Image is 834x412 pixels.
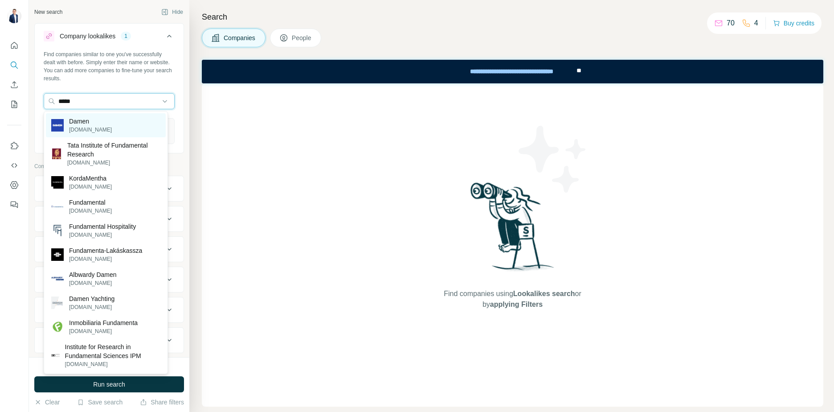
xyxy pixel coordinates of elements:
p: [DOMAIN_NAME] [69,327,138,335]
button: My lists [7,96,21,112]
iframe: Banner [202,60,823,83]
button: Enrich CSV [7,77,21,93]
img: Institute for Research in Fundamental Sciences IPM [51,351,60,360]
img: KordaMentha [51,176,64,189]
p: Fundamental Hospitality [69,222,136,231]
button: HQ location [35,239,184,260]
p: [DOMAIN_NAME] [69,207,112,215]
button: Run search [34,376,184,392]
button: Dashboard [7,177,21,193]
p: [DOMAIN_NAME] [69,126,112,134]
p: [DOMAIN_NAME] [69,303,114,311]
p: Damen Yachting [69,294,114,303]
p: 70 [727,18,735,29]
span: Companies [224,33,256,42]
p: Albwardy Damen [69,270,117,279]
img: Albwardy Damen [51,272,64,285]
div: Find companies similar to one you've successfully dealt with before. Simply enter their name or w... [44,50,175,82]
h4: Search [202,11,823,23]
button: Share filters [140,398,184,407]
button: Hide [155,5,189,19]
div: 1 [121,32,131,40]
button: Company lookalikes1 [35,25,184,50]
p: Damen [69,117,112,126]
p: Fundamenta-Lakáskassza [69,246,142,255]
img: Fundamental [51,200,64,213]
img: Fundamenta-Lakáskassza [51,248,64,261]
div: New search [34,8,62,16]
img: Inmobiliaria Fundamenta [51,321,64,333]
p: Fundamental [69,198,112,207]
p: 4 [754,18,758,29]
button: Technologies [35,330,184,351]
button: Quick start [7,37,21,54]
img: Damen [51,119,64,132]
button: Employees (size) [35,299,184,321]
p: [DOMAIN_NAME] [69,255,142,263]
p: Tata Institute of Fundamental Research [67,141,160,159]
span: Lookalikes search [513,290,575,297]
button: Industry [35,208,184,230]
p: [DOMAIN_NAME] [69,183,112,191]
img: Damen Yachting [51,297,64,309]
div: Company lookalikes [60,32,115,41]
button: Clear [34,398,60,407]
button: Feedback [7,197,21,213]
button: Use Surfe API [7,157,21,173]
img: Surfe Illustration - Stars [513,119,593,199]
p: [DOMAIN_NAME] [69,231,136,239]
p: [DOMAIN_NAME] [69,279,117,287]
p: KordaMentha [69,174,112,183]
button: Save search [77,398,123,407]
span: Run search [93,380,125,389]
span: Find companies using or by [441,288,584,310]
p: Company information [34,162,184,170]
p: [DOMAIN_NAME] [67,159,160,167]
button: Use Surfe on LinkedIn [7,138,21,154]
p: Institute for Research in Fundamental Sciences IPM [65,342,160,360]
button: Annual revenue ($) [35,269,184,290]
img: Avatar [7,9,21,23]
img: Surfe Illustration - Woman searching with binoculars [466,180,559,280]
img: Tata Institute of Fundamental Research [51,148,62,159]
span: People [292,33,312,42]
button: Company [35,178,184,199]
button: Buy credits [773,17,814,29]
span: applying Filters [490,301,543,308]
img: Fundamental Hospitality [51,224,64,237]
p: Inmobiliaria Fundamenta [69,318,138,327]
p: [DOMAIN_NAME] [65,360,160,368]
button: Search [7,57,21,73]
